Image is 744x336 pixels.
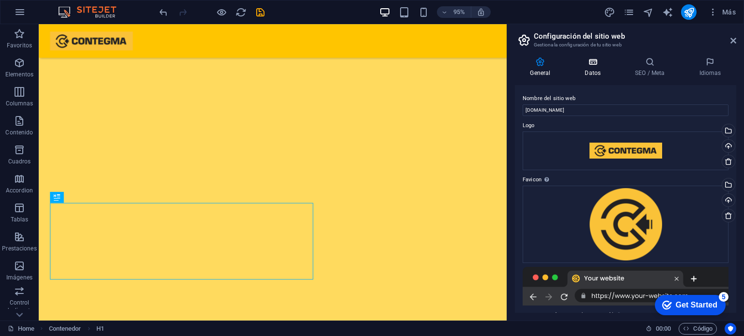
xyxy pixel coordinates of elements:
[6,187,33,194] p: Accordion
[5,5,76,25] div: Get Started 5 items remaining, 0% complete
[725,323,736,335] button: Usercentrics
[708,7,736,17] span: Más
[8,323,34,335] a: Haz clic para cancelar la selección y doble clic para abrir páginas
[6,100,33,107] p: Columnas
[704,4,740,20] button: Más
[643,7,654,18] i: Navegador
[662,7,673,18] i: AI Writer
[523,309,728,321] label: Vista previa de imagen (Open Graph)
[663,325,664,332] span: :
[523,131,728,170] div: LOGOContegmaFondoColor-Ji7eMrOD1cbKa3cWrBW3fw.png
[623,6,635,18] button: pages
[515,57,570,77] h4: General
[2,245,36,252] p: Prestaciones
[437,6,471,18] button: 95%
[235,6,247,18] button: reload
[570,57,620,77] h4: Datos
[56,6,128,18] img: Editor Logo
[642,6,654,18] button: navigator
[604,6,615,18] button: design
[49,323,104,335] nav: breadcrumb
[216,6,227,18] button: Haz clic para salir del modo de previsualización y seguir editando
[26,11,68,19] div: Get Started
[604,7,615,18] i: Diseño (Ctrl+Alt+Y)
[681,4,697,20] button: publish
[158,7,169,18] i: Deshacer: Cambiar imagen de vista previa (Ctrl+Z)
[96,323,104,335] span: Haz clic para seleccionar y doble clic para editar
[683,7,695,18] i: Publicar
[255,7,266,18] i: Guardar (Ctrl+S)
[534,32,736,41] h2: Configuración del sitio web
[646,323,671,335] h6: Tiempo de la sesión
[7,42,32,49] p: Favoritos
[662,6,673,18] button: text_generator
[5,71,33,78] p: Elementos
[620,57,684,77] h4: SEO / Meta
[69,2,79,12] div: 5
[523,186,728,263] div: BotonContegma-9dvU6AIL5wQDoh-xygoI3A-lyI4QfjBUiqaCMHUfsbQGQ.png
[523,93,728,104] label: Nombre del sitio web
[679,323,717,335] button: Código
[5,129,33,136] p: Contenido
[684,57,736,77] h4: Idiomas
[683,323,713,335] span: Código
[235,7,247,18] i: Volver a cargar página
[523,174,728,186] label: Favicon
[477,8,485,16] i: Al redimensionar, ajustar el nivel de zoom automáticamente para ajustarse al dispositivo elegido.
[534,41,717,49] h3: Gestiona la configuración de tu sitio web
[8,158,31,165] p: Cuadros
[49,323,81,335] span: Haz clic para seleccionar y doble clic para editar
[656,323,671,335] span: 00 00
[523,104,728,116] input: Nombre...
[523,120,728,131] label: Logo
[11,216,29,223] p: Tablas
[623,7,635,18] i: Páginas (Ctrl+Alt+S)
[157,6,169,18] button: undo
[254,6,266,18] button: save
[451,6,467,18] h6: 95%
[6,274,32,281] p: Imágenes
